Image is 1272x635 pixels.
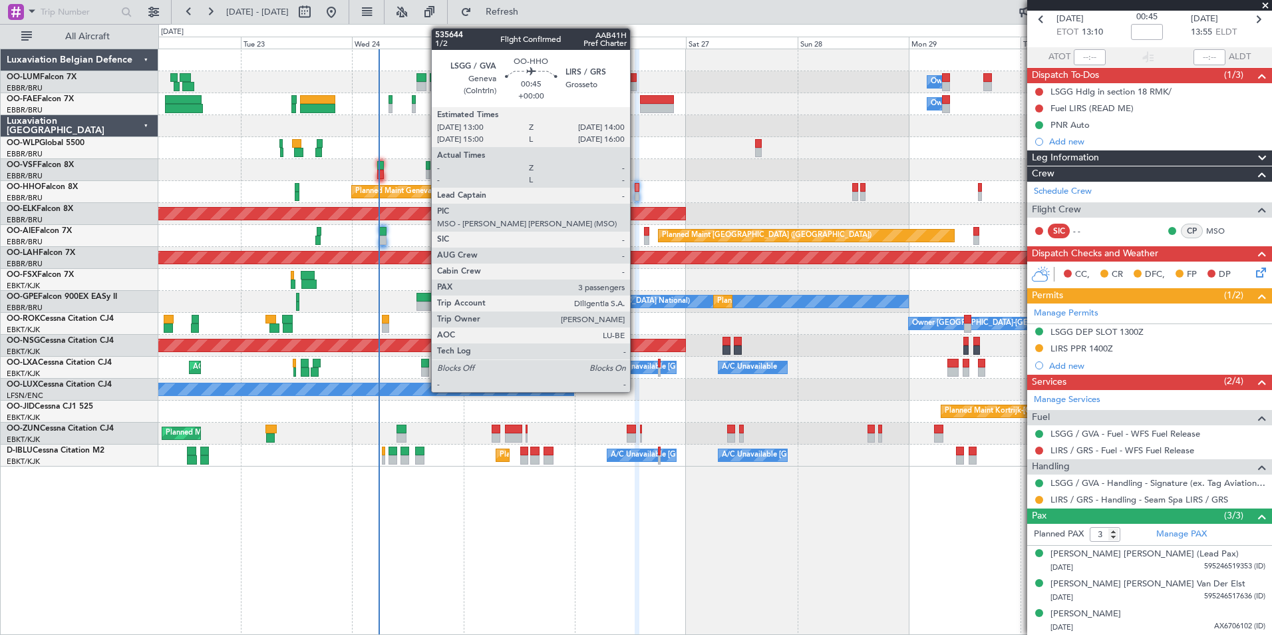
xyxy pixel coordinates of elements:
span: [DATE] [1050,592,1073,602]
div: Planned Maint Nice ([GEOGRAPHIC_DATA]) [500,445,648,465]
span: OO-ELK [7,205,37,213]
span: (2/4) [1224,374,1243,388]
div: Sat 27 [686,37,797,49]
span: ALDT [1229,51,1251,64]
a: OO-ELKFalcon 8X [7,205,73,213]
a: EBKT/KJK [7,325,40,335]
div: Fuel LIRS (READ ME) [1050,103,1134,114]
span: OO-FAE [7,95,37,103]
span: Dispatch To-Dos [1032,68,1099,83]
span: DFC, [1145,268,1165,282]
a: EBBR/BRU [7,303,43,313]
div: Fri 26 [575,37,686,49]
a: EBBR/BRU [7,171,43,181]
a: Manage PAX [1156,528,1207,541]
a: Manage Services [1034,393,1100,407]
a: OO-FAEFalcon 7X [7,95,74,103]
a: D-IBLUCessna Citation M2 [7,447,104,455]
span: 00:45 [1136,11,1158,24]
div: [PERSON_NAME] [PERSON_NAME] (Lead Pax) [1050,548,1239,561]
span: Crew [1032,166,1054,182]
a: Manage Permits [1034,307,1098,320]
span: [DATE] [1056,13,1084,26]
span: (1/2) [1224,288,1243,302]
span: [DATE] [1050,622,1073,632]
button: Refresh [454,1,534,23]
div: A/C Unavailable [GEOGRAPHIC_DATA]-[GEOGRAPHIC_DATA] [722,445,934,465]
div: Tue 23 [241,37,352,49]
span: Leg Information [1032,150,1099,166]
div: [PERSON_NAME] [1050,608,1121,621]
div: Planned Maint Kortrijk-[GEOGRAPHIC_DATA] [495,357,650,377]
span: 13:55 [1191,26,1212,39]
span: Fuel [1032,410,1050,425]
span: OO-GPE [7,293,38,301]
span: ETOT [1056,26,1078,39]
span: 13:10 [1082,26,1103,39]
span: OO-HHO [7,183,41,191]
span: (3/3) [1224,509,1243,523]
a: OO-GPEFalcon 900EX EASy II [7,293,117,301]
span: Dispatch Checks and Weather [1032,246,1158,262]
span: 595246517636 (ID) [1204,591,1265,602]
span: OO-ROK [7,315,40,323]
div: AOG Maint Kortrijk-[GEOGRAPHIC_DATA] [193,357,338,377]
div: Sun 28 [798,37,909,49]
a: LFSN/ENC [7,391,43,401]
span: OO-LUM [7,73,40,81]
a: EBBR/BRU [7,149,43,159]
span: OO-LUX [7,381,38,389]
a: OO-ZUNCessna Citation CJ4 [7,425,114,433]
span: OO-FSX [7,271,37,279]
span: OO-WLP [7,139,39,147]
div: Owner Melsbroek Air Base [931,72,1021,92]
a: OO-HHOFalcon 8X [7,183,78,191]
div: A/C Unavailable [722,357,777,377]
span: Pax [1032,509,1046,524]
span: Handling [1032,459,1070,475]
span: Flight Crew [1032,202,1081,218]
a: OO-LAHFalcon 7X [7,249,75,257]
label: Planned PAX [1034,528,1084,541]
span: DP [1219,268,1231,282]
a: EBBR/BRU [7,105,43,115]
a: LSGG / GVA - Fuel - WFS Fuel Release [1050,428,1200,439]
span: ATOT [1048,51,1070,64]
div: Wed 24 [352,37,463,49]
span: OO-ZUN [7,425,40,433]
div: Owner Melsbroek Air Base [931,94,1021,114]
div: Add new [1049,136,1265,147]
a: OO-FSXFalcon 7X [7,271,74,279]
div: Thu 25 [464,37,575,49]
span: OO-VSF [7,161,37,169]
a: EBKT/KJK [7,413,40,423]
input: Trip Number [41,2,117,22]
div: A/C Unavailable [GEOGRAPHIC_DATA] ([GEOGRAPHIC_DATA] National) [611,357,858,377]
div: Planned Maint Kortrijk-[GEOGRAPHIC_DATA] [945,401,1100,421]
a: OO-LXACessna Citation CJ4 [7,359,112,367]
span: [DATE] [1191,13,1218,26]
a: OO-JIDCessna CJ1 525 [7,403,93,411]
div: Planned Maint Geneva (Cointrin) [355,182,465,202]
span: [DATE] [1050,562,1073,572]
a: EBKT/KJK [7,347,40,357]
a: EBBR/BRU [7,193,43,203]
a: OO-WLPGlobal 5500 [7,139,84,147]
a: OO-NSGCessna Citation CJ4 [7,337,114,345]
div: Planned Maint [GEOGRAPHIC_DATA] ([GEOGRAPHIC_DATA] National) [717,292,958,312]
span: OO-LAH [7,249,39,257]
span: 595246519353 (ID) [1204,561,1265,572]
div: Mon 22 [130,37,241,49]
a: EBBR/BRU [7,215,43,225]
div: SIC [1048,224,1070,238]
span: [DATE] - [DATE] [226,6,289,18]
a: EBKT/KJK [7,281,40,291]
span: Services [1032,375,1066,390]
div: PNR Auto [1050,119,1090,130]
span: All Aircraft [35,32,140,41]
span: AX6706102 (ID) [1214,621,1265,632]
a: OO-AIEFalcon 7X [7,227,72,235]
div: No Crew [GEOGRAPHIC_DATA] ([GEOGRAPHIC_DATA] National) [467,292,690,312]
div: CP [1181,224,1203,238]
a: OO-VSFFalcon 8X [7,161,74,169]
